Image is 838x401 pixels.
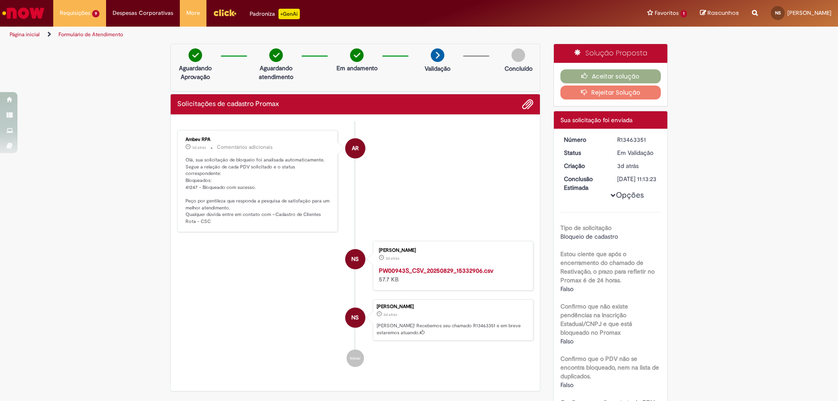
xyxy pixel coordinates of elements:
div: Padroniza [250,9,300,19]
img: click_logo_yellow_360x200.png [213,6,237,19]
div: [PERSON_NAME] [379,248,524,253]
span: Rascunhos [707,9,739,17]
a: PW00943S_CSV_20250829_15332906.csv [379,267,494,274]
span: Bloqueio de cadastro [560,233,618,240]
time: 29/08/2025 18:03:44 [192,145,206,150]
span: Sua solicitação foi enviada [560,116,632,124]
dt: Criação [557,161,611,170]
li: Natalia Alves De Amorim Dos Santos [177,299,533,341]
span: Falso [560,285,574,293]
div: Natalia Alves De Amorim Dos Santos [345,308,365,328]
img: img-circle-grey.png [512,48,525,62]
span: NS [351,249,359,270]
div: 57.7 KB [379,266,524,284]
p: +GenAi [278,9,300,19]
small: Comentários adicionais [217,144,273,151]
span: 3d atrás [385,256,399,261]
span: More [186,9,200,17]
span: 1 [680,10,687,17]
span: NS [775,10,781,16]
button: Aceitar solução [560,69,661,83]
p: Em andamento [337,64,378,72]
div: Solução Proposta [554,44,668,63]
p: [PERSON_NAME]! Recebemos seu chamado R13463351 e em breve estaremos atuando. [377,322,529,336]
b: Estou ciente que após o encerramento do chamado de Reativação, o prazo para refletir no Promax é ... [560,250,655,284]
time: 29/08/2025 16:13:17 [617,162,639,170]
ul: Trilhas de página [7,27,552,43]
button: Rejeitar Solução [560,86,661,99]
img: check-circle-green.png [269,48,283,62]
img: arrow-next.png [431,48,444,62]
img: ServiceNow [1,4,46,22]
span: Falso [560,381,574,389]
span: 3d atrás [617,162,639,170]
div: Ambev RPA [345,138,365,158]
span: 3d atrás [192,145,206,150]
div: [PERSON_NAME] [377,304,529,309]
dt: Conclusão Estimada [557,175,611,192]
span: 9 [92,10,100,17]
img: check-circle-green.png [189,48,202,62]
span: Falso [560,337,574,345]
dt: Status [557,148,611,157]
p: Concluído [505,64,532,73]
div: 29/08/2025 16:13:17 [617,161,658,170]
p: Validação [425,64,450,73]
time: 29/08/2025 16:13:17 [383,312,397,317]
a: Página inicial [10,31,40,38]
p: Aguardando Aprovação [174,64,216,81]
span: [PERSON_NAME] [787,9,831,17]
a: Rascunhos [700,9,739,17]
span: Requisições [60,9,90,17]
span: Despesas Corporativas [113,9,173,17]
dt: Número [557,135,611,144]
ul: Histórico de tíquete [177,121,533,376]
div: Em Validação [617,148,658,157]
p: Aguardando atendimento [255,64,297,81]
b: Confirmo que não existe pendências na Inscrição Estadual/CNPJ e que está bloqueado no Promax [560,302,632,336]
a: Formulário de Atendimento [58,31,123,38]
p: Olá, sua solicitação de bloqueio foi analisada automaticamente. Segue a relação de cada PDV solic... [185,157,331,225]
b: Tipo de solicitação [560,224,611,232]
div: [DATE] 11:13:23 [617,175,658,183]
div: R13463351 [617,135,658,144]
span: 3d atrás [383,312,397,317]
h2: Solicitações de cadastro Promax Histórico de tíquete [177,100,279,108]
div: Natalia Alves De Amorim Dos Santos [345,249,365,269]
button: Adicionar anexos [522,99,533,110]
b: Confirmo que o PDV não se encontra bloqueado, nem na lista de duplicados. [560,355,659,380]
span: AR [352,138,359,159]
img: check-circle-green.png [350,48,364,62]
time: 29/08/2025 16:13:14 [385,256,399,261]
span: Favoritos [655,9,679,17]
span: NS [351,307,359,328]
div: Ambev RPA [185,137,331,142]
